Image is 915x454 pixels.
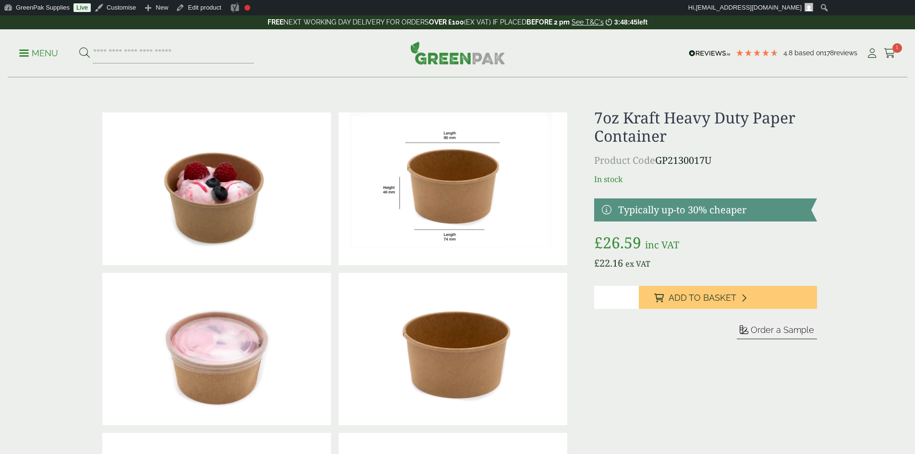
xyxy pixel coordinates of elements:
p: GP2130017U [594,153,817,168]
span: left [637,18,647,26]
span: £ [594,232,603,253]
span: 4.8 [783,49,794,57]
div: 4.78 Stars [735,49,779,57]
p: In stock [594,173,817,185]
span: reviews [834,49,857,57]
span: Add to Basket [669,293,736,303]
img: Kraft 7oz [339,273,567,426]
button: Add to Basket [639,286,817,309]
strong: OVER £100 [429,18,464,26]
strong: FREE [268,18,283,26]
bdi: 22.16 [594,257,623,270]
span: Based on [794,49,824,57]
img: Kraft_heavyDuty [339,112,567,265]
img: REVIEWS.io [689,50,731,57]
p: Menu [19,48,58,59]
h1: 7oz Kraft Heavy Duty Paper Container [594,109,817,146]
img: Kraft 7oz With Ice Cream And Lid [102,273,331,426]
bdi: 26.59 [594,232,641,253]
a: Menu [19,48,58,57]
i: Cart [884,49,896,58]
span: inc VAT [645,238,679,251]
a: Live [73,3,91,12]
img: Kraft 7oz With Ice Cream [102,112,331,265]
strong: BEFORE 2 pm [526,18,570,26]
span: 3:48:45 [614,18,637,26]
span: [EMAIL_ADDRESS][DOMAIN_NAME] [696,4,802,11]
span: 1 [892,43,902,53]
button: Order a Sample [737,324,817,339]
span: Order a Sample [751,325,814,335]
div: Focus keyphrase not set [244,5,250,11]
span: 178 [824,49,834,57]
a: 1 [884,46,896,61]
span: ex VAT [625,258,650,269]
i: My Account [866,49,878,58]
span: Product Code [594,154,655,167]
img: GreenPak Supplies [410,41,505,64]
span: £ [594,257,599,270]
a: See T&C's [572,18,604,26]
